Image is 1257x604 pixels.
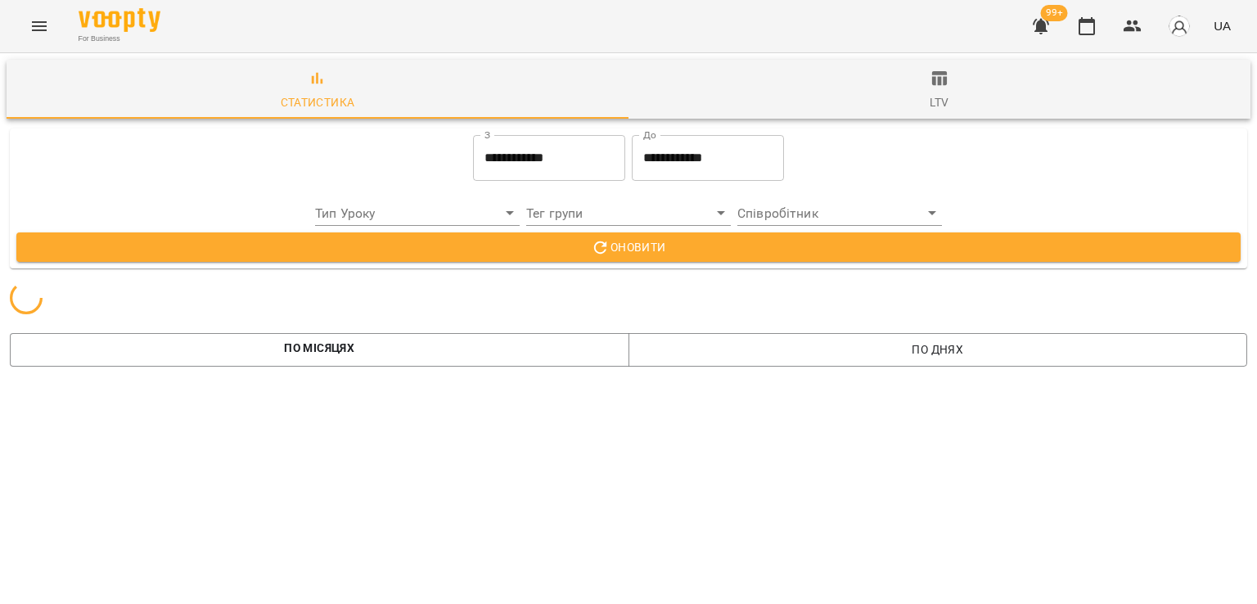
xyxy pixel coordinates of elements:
[1207,11,1237,41] button: UA
[1168,15,1191,38] img: avatar_s.png
[284,338,354,358] label: По місяцях
[16,232,1241,262] button: Оновити
[79,8,160,32] img: Voopty Logo
[1214,17,1231,34] span: UA
[79,34,160,44] span: For Business
[628,333,1248,367] button: По днях
[1041,5,1068,21] span: 99+
[642,340,1235,359] span: По днях
[930,92,948,112] div: ltv
[20,7,59,46] button: Menu
[281,92,355,112] div: Статистика
[10,333,629,367] button: По місяцях
[29,237,1228,257] span: Оновити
